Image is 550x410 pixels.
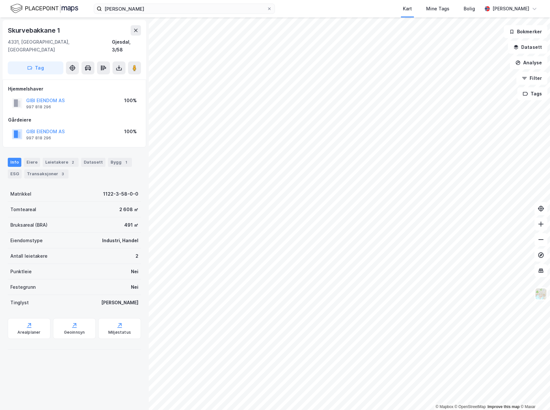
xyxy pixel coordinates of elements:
[517,87,547,100] button: Tags
[119,206,138,213] div: 2 608 ㎡
[10,252,48,260] div: Antall leietakere
[17,330,40,335] div: Arealplaner
[10,299,29,307] div: Tinglyst
[24,158,40,167] div: Eiere
[10,268,32,275] div: Punktleie
[535,288,547,300] img: Z
[518,379,550,410] iframe: Chat Widget
[488,405,520,409] a: Improve this map
[10,237,43,244] div: Eiendomstype
[492,5,529,13] div: [PERSON_NAME]
[131,283,138,291] div: Nei
[10,283,36,291] div: Festegrunn
[426,5,449,13] div: Mine Tags
[508,41,547,54] button: Datasett
[102,237,138,244] div: Industri, Handel
[8,116,141,124] div: Gårdeiere
[108,330,131,335] div: Miljøstatus
[102,4,267,14] input: Søk på adresse, matrikkel, gårdeiere, leietakere eller personer
[112,38,141,54] div: Gjesdal, 3/58
[101,299,138,307] div: [PERSON_NAME]
[81,158,105,167] div: Datasett
[131,268,138,275] div: Nei
[436,405,453,409] a: Mapbox
[8,25,61,36] div: Skurvebakkane 1
[10,221,48,229] div: Bruksareal (BRA)
[124,221,138,229] div: 491 ㎡
[516,72,547,85] button: Filter
[8,85,141,93] div: Hjemmelshaver
[455,405,486,409] a: OpenStreetMap
[403,5,412,13] div: Kart
[504,25,547,38] button: Bokmerker
[10,190,31,198] div: Matrikkel
[43,158,79,167] div: Leietakere
[26,135,51,141] div: 997 818 296
[8,169,22,178] div: ESG
[70,159,76,166] div: 2
[8,158,21,167] div: Info
[103,190,138,198] div: 1122-3-58-0-0
[124,97,137,104] div: 100%
[123,159,129,166] div: 1
[59,171,66,177] div: 3
[464,5,475,13] div: Bolig
[8,38,112,54] div: 4331, [GEOGRAPHIC_DATA], [GEOGRAPHIC_DATA]
[64,330,85,335] div: Geoinnsyn
[518,379,550,410] div: Kontrollprogram for chat
[510,56,547,69] button: Analyse
[124,128,137,135] div: 100%
[135,252,138,260] div: 2
[8,61,63,74] button: Tag
[108,158,132,167] div: Bygg
[26,104,51,110] div: 997 818 296
[10,206,36,213] div: Tomteareal
[24,169,69,178] div: Transaksjoner
[10,3,78,14] img: logo.f888ab2527a4732fd821a326f86c7f29.svg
